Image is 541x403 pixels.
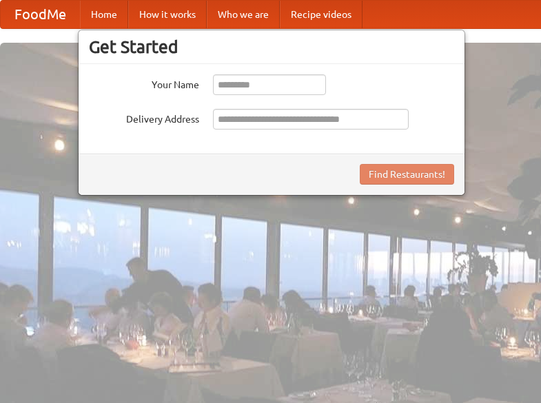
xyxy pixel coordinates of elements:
[89,109,199,126] label: Delivery Address
[80,1,128,28] a: Home
[280,1,363,28] a: Recipe videos
[89,74,199,92] label: Your Name
[128,1,207,28] a: How it works
[1,1,80,28] a: FoodMe
[207,1,280,28] a: Who we are
[360,164,454,185] button: Find Restaurants!
[89,37,454,57] h3: Get Started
